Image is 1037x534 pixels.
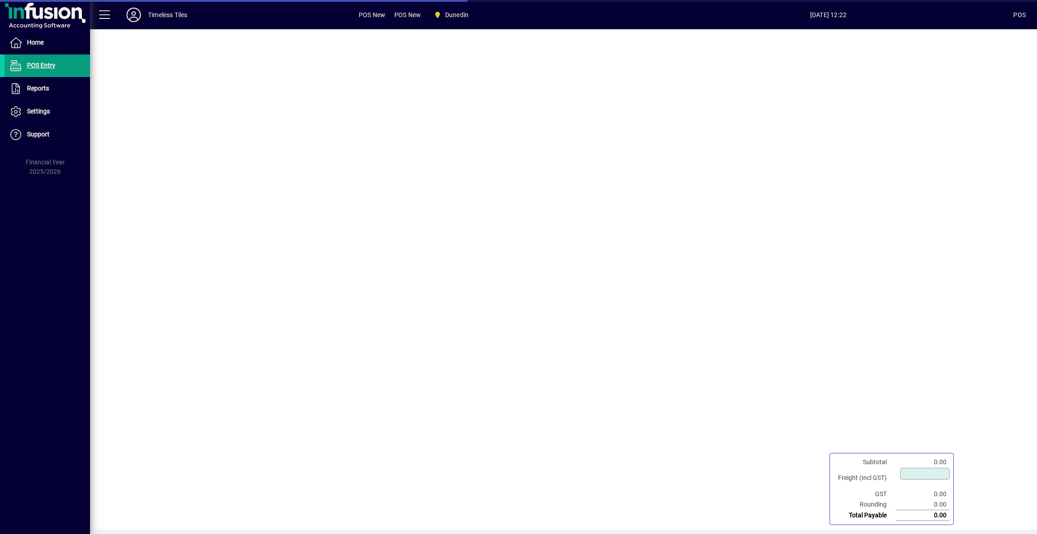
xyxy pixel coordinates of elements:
[5,100,90,123] a: Settings
[5,123,90,146] a: Support
[5,32,90,54] a: Home
[27,39,44,46] span: Home
[394,8,421,22] span: POS New
[896,457,950,467] td: 0.00
[834,467,896,489] td: Freight (Incl GST)
[896,510,950,521] td: 0.00
[834,499,896,510] td: Rounding
[896,489,950,499] td: 0.00
[27,131,50,138] span: Support
[834,457,896,467] td: Subtotal
[359,8,385,22] span: POS New
[27,85,49,92] span: Reports
[27,108,50,115] span: Settings
[834,489,896,499] td: GST
[445,8,469,22] span: Dunedin
[896,499,950,510] td: 0.00
[834,510,896,521] td: Total Payable
[119,7,148,23] button: Profile
[27,62,55,69] span: POS Entry
[5,77,90,100] a: Reports
[148,8,187,22] div: Timeless Tiles
[1013,8,1026,22] div: POS
[430,7,472,23] span: Dunedin
[644,8,1014,22] span: [DATE] 12:22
